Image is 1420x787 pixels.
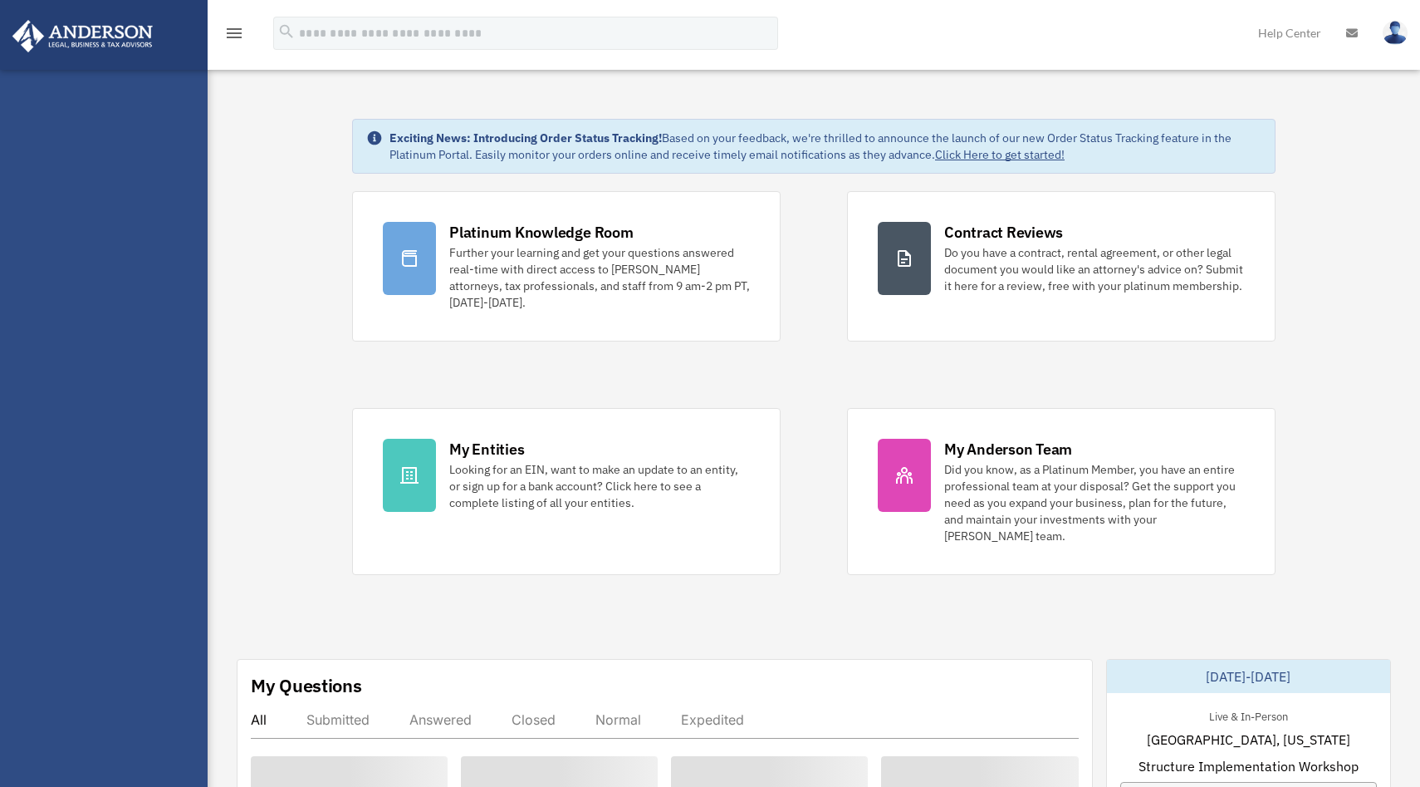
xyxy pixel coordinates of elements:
[389,130,1261,163] div: Based on your feedback, we're thrilled to announce the launch of our new Order Status Tracking fe...
[389,130,662,145] strong: Exciting News: Introducing Order Status Tracking!
[847,191,1276,342] a: Contract Reviews Do you have a contract, rental agreement, or other legal document you would like...
[251,711,267,728] div: All
[449,222,634,243] div: Platinum Knowledge Room
[944,439,1072,460] div: My Anderson Team
[847,408,1276,575] a: My Anderson Team Did you know, as a Platinum Member, you have an entire professional team at your...
[512,711,556,728] div: Closed
[1196,706,1301,724] div: Live & In-Person
[595,711,641,728] div: Normal
[944,461,1245,544] div: Did you know, as a Platinum Member, you have an entire professional team at your disposal? Get th...
[1107,660,1391,693] div: [DATE]-[DATE]
[7,20,158,52] img: Anderson Advisors Platinum Portal
[944,244,1245,294] div: Do you have a contract, rental agreement, or other legal document you would like an attorney's ad...
[352,191,781,342] a: Platinum Knowledge Room Further your learning and get your questions answered real-time with dire...
[306,711,370,728] div: Submitted
[1138,756,1359,776] span: Structure Implementation Workshop
[224,23,244,43] i: menu
[944,222,1063,243] div: Contract Reviews
[224,29,244,43] a: menu
[352,408,781,575] a: My Entities Looking for an EIN, want to make an update to an entity, or sign up for a bank accoun...
[449,461,750,511] div: Looking for an EIN, want to make an update to an entity, or sign up for a bank account? Click her...
[935,147,1065,162] a: Click Here to get started!
[251,673,362,698] div: My Questions
[449,439,524,460] div: My Entities
[449,244,750,311] div: Further your learning and get your questions answered real-time with direct access to [PERSON_NAM...
[681,711,744,728] div: Expedited
[277,22,296,41] i: search
[409,711,472,728] div: Answered
[1383,21,1408,45] img: User Pic
[1147,730,1350,750] span: [GEOGRAPHIC_DATA], [US_STATE]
